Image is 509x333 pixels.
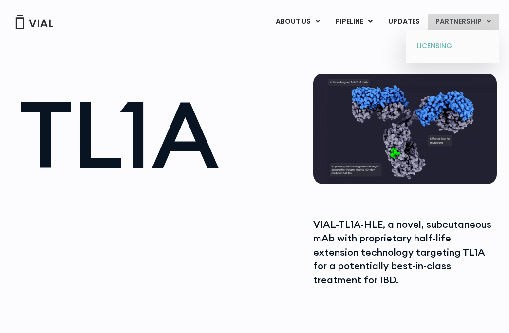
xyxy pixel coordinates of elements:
a: PIPELINEMenu Toggle [328,14,380,30]
img: Vial Logo [15,15,54,29]
a: ABOUT USMenu Toggle [268,14,327,30]
a: UPDATES [380,14,427,30]
img: TL1A antibody diagram. [313,74,497,184]
a: LICENSING [410,38,495,54]
div: VIAL-TL1A-HLE, a novel, subcutaneous mAb with proprietary half-life extension technology targetin... [313,218,497,287]
a: PARTNERSHIPMenu Toggle [428,14,499,30]
h1: TL1A [19,88,291,181]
